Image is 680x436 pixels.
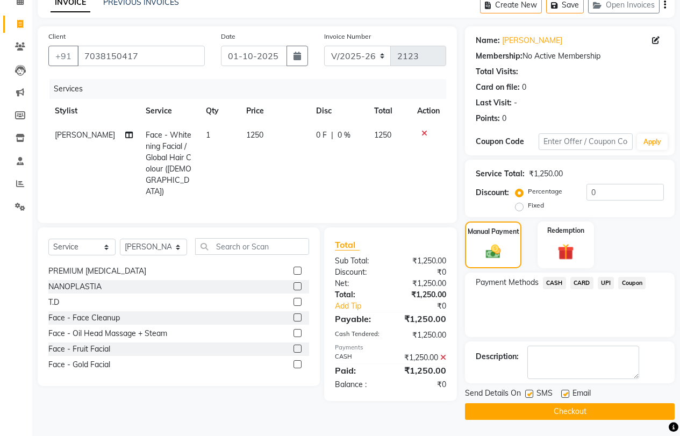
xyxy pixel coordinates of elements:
div: Description: [476,351,519,362]
div: Points: [476,113,500,124]
div: Cash Tendered: [327,330,391,341]
input: Search by Name/Mobile/Email/Code [77,46,205,66]
div: Total: [327,289,391,301]
th: Action [411,99,446,123]
span: Send Details On [465,388,521,401]
div: Total Visits: [476,66,518,77]
div: Membership: [476,51,522,62]
a: Add Tip [327,301,401,312]
div: ₹1,250.00 [390,255,454,267]
span: 0 % [338,130,350,141]
div: 0 [522,82,526,93]
a: [PERSON_NAME] [502,35,562,46]
div: ₹1,250.00 [390,352,454,363]
img: _gift.svg [553,242,579,262]
div: Face - Fruit Facial [48,344,110,355]
span: 0 F [316,130,327,141]
div: CASH [327,352,391,363]
button: Apply [637,134,668,150]
span: Email [572,388,591,401]
span: 1250 [374,130,391,140]
label: Date [221,32,235,41]
input: Enter Offer / Coupon Code [539,133,633,150]
input: Search or Scan [195,238,309,255]
span: | [331,130,333,141]
th: Disc [310,99,368,123]
div: Last Visit: [476,97,512,109]
div: ₹0 [390,267,454,278]
span: UPI [598,277,614,289]
div: Discount: [476,187,509,198]
th: Qty [199,99,240,123]
div: Paid: [327,364,391,377]
div: ₹1,250.00 [529,168,563,180]
label: Percentage [528,187,562,196]
div: ₹1,250.00 [390,312,454,325]
div: Services [49,79,454,99]
div: ₹1,250.00 [390,330,454,341]
div: ₹0 [390,379,454,390]
span: CASH [543,277,566,289]
label: Client [48,32,66,41]
div: Payable: [327,312,391,325]
label: Invoice Number [324,32,371,41]
span: Coupon [618,277,646,289]
span: CARD [570,277,593,289]
div: 0 [502,113,506,124]
div: Balance : [327,379,391,390]
div: - [514,97,517,109]
span: Face - Whitening Facial / Global Hair Colour ([DEMOGRAPHIC_DATA]) [146,130,191,196]
div: Name: [476,35,500,46]
div: Sub Total: [327,255,391,267]
div: Card on file: [476,82,520,93]
div: ₹1,250.00 [390,289,454,301]
div: T.D [48,297,59,308]
img: _cash.svg [481,243,506,260]
div: ₹1,250.00 [390,364,454,377]
div: PREMIUM [MEDICAL_DATA] [48,266,146,277]
span: [PERSON_NAME] [55,130,115,140]
div: Face - Gold Facial [48,359,110,370]
div: Net: [327,278,391,289]
div: ₹0 [401,301,454,312]
button: Checkout [465,403,675,420]
label: Manual Payment [468,227,519,237]
div: Coupon Code [476,136,539,147]
th: Stylist [48,99,139,123]
div: Face - Face Cleanup [48,312,120,324]
div: Discount: [327,267,391,278]
button: +91 [48,46,78,66]
span: SMS [536,388,553,401]
label: Fixed [528,201,544,210]
th: Service [139,99,199,123]
span: 1250 [246,130,263,140]
th: Price [240,99,310,123]
label: Redemption [547,226,584,235]
span: Payment Methods [476,277,539,288]
div: ₹1,250.00 [390,278,454,289]
span: Total [335,239,360,251]
th: Total [368,99,411,123]
div: Face - Oil Head Massage + Steam [48,328,167,339]
span: 1 [206,130,210,140]
div: No Active Membership [476,51,664,62]
div: NANOPLASTIA [48,281,102,292]
div: Payments [335,343,446,352]
div: Service Total: [476,168,525,180]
